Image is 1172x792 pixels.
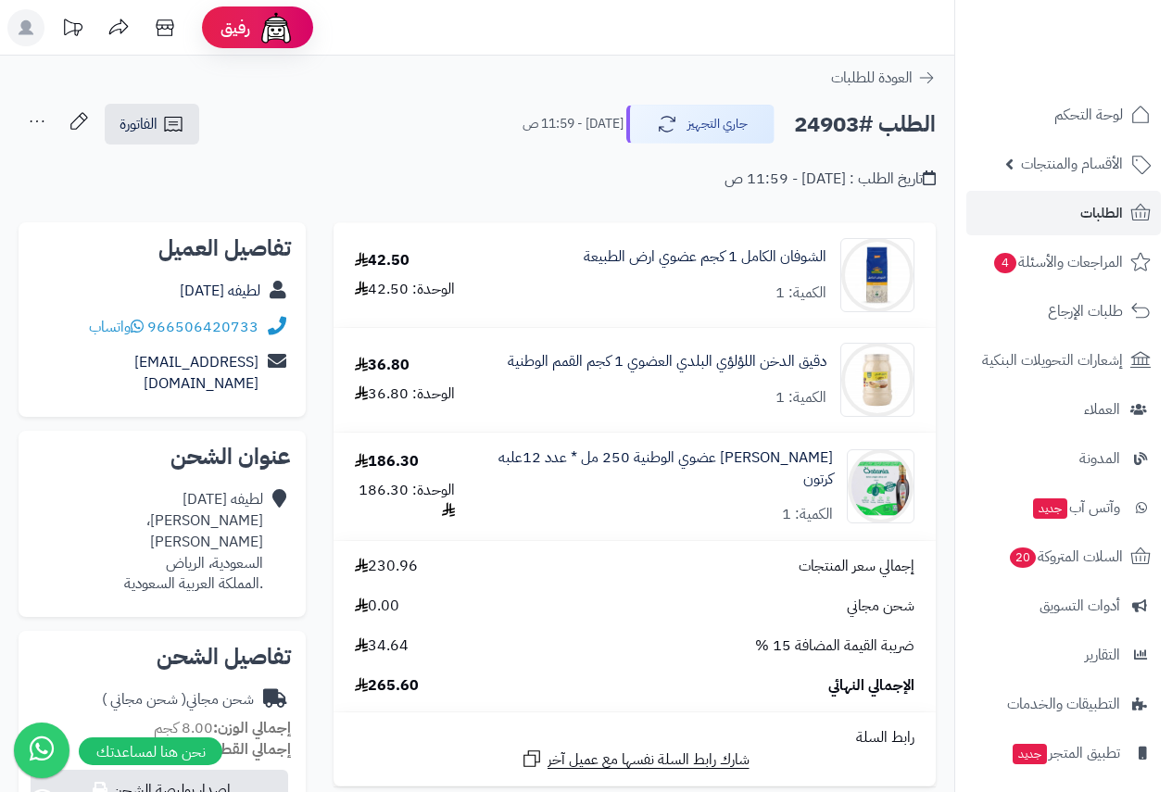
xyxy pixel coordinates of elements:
[1054,102,1123,128] span: لوحة التحكم
[355,355,410,376] div: 36.80
[982,347,1123,373] span: إشعارات التحويلات البنكية
[1040,593,1120,619] span: أدوات التسويق
[102,688,186,710] span: ( شحن مجاني )
[1080,200,1123,226] span: الطلبات
[208,738,291,761] strong: إجمالي القطع:
[548,749,750,771] span: شارك رابط السلة نفسها مع عميل آخر
[355,480,455,522] div: الوحدة: 186.30
[33,446,291,468] h2: عنوان الشحن
[1013,744,1047,764] span: جديد
[180,280,260,302] a: لطيفه [DATE]
[966,682,1161,726] a: التطبيقات والخدمات
[755,635,914,657] span: ضريبة القيمة المضافة 15 %
[523,115,624,133] small: [DATE] - 11:59 ص
[134,351,258,395] a: [EMAIL_ADDRESS][DOMAIN_NAME]
[831,67,936,89] a: العودة للطلبات
[1048,298,1123,324] span: طلبات الإرجاع
[992,249,1123,275] span: المراجعات والأسئلة
[841,343,914,417] img: 1744004598-6281000897041-90x90.jpg
[828,675,914,697] span: الإجمالي النهائي
[355,635,409,657] span: 34.64
[89,316,144,338] a: واتساب
[498,447,833,490] a: [PERSON_NAME] عضوي الوطنية 250 مل * عدد 12علبه كرتون
[1033,498,1067,519] span: جديد
[966,485,1161,530] a: وآتس آبجديد
[847,596,914,617] span: شحن مجاني
[355,279,455,300] div: الوحدة: 42.50
[1084,396,1120,422] span: العملاء
[355,596,399,617] span: 0.00
[1046,52,1154,91] img: logo-2.png
[775,283,826,304] div: الكمية: 1
[213,717,291,739] strong: إجمالي الوزن:
[1031,495,1120,521] span: وآتس آب
[120,113,158,135] span: الفاتورة
[105,104,199,145] a: الفاتورة
[966,338,1161,383] a: إشعارات التحويلات البنكية
[1021,151,1123,177] span: الأقسام والمنتجات
[966,240,1161,284] a: المراجعات والأسئلة4
[341,727,928,748] div: رابط السلة
[725,169,936,190] div: تاريخ الطلب : [DATE] - 11:59 ص
[508,351,826,372] a: دقيق الدخن اللؤلؤي البلدي العضوي 1 كجم القمم الوطنية
[966,731,1161,775] a: تطبيق المتجرجديد
[831,67,913,89] span: العودة للطلبات
[221,17,250,39] span: رفيق
[782,504,833,525] div: الكمية: 1
[355,250,410,271] div: 42.50
[775,387,826,409] div: الكمية: 1
[33,646,291,668] h2: تفاصيل الشحن
[33,237,291,259] h2: تفاصيل العميل
[355,675,419,697] span: 265.60
[966,436,1161,481] a: المدونة
[1010,547,1036,568] span: 20
[966,387,1161,432] a: العملاء
[355,383,455,405] div: الوحدة: 36.80
[799,556,914,577] span: إجمالي سعر المنتجات
[626,105,775,144] button: جاري التجهيز
[1079,446,1120,471] span: المدونة
[848,449,914,523] img: 1742161437-%D8%B2%D9%8A%D8%AA%20%D8%B2%D9%8A%D8%AA%D9%88%D9%86%20%D8%A7%D9%84%D9%88%D8%B7%D9%86%D...
[794,106,936,144] h2: الطلب #24903
[1011,740,1120,766] span: تطبيق المتجر
[966,191,1161,235] a: الطلبات
[147,316,258,338] a: 966506420733
[1085,642,1120,668] span: التقارير
[994,253,1016,273] span: 4
[1007,691,1120,717] span: التطبيقات والخدمات
[258,9,295,46] img: ai-face.png
[163,738,291,761] small: 3 قطعة
[102,689,254,710] div: شحن مجاني
[1008,544,1123,570] span: السلات المتروكة
[966,534,1161,579] a: السلات المتروكة20
[966,584,1161,628] a: أدوات التسويق
[966,93,1161,137] a: لوحة التحكم
[49,9,95,51] a: تحديثات المنصة
[966,633,1161,677] a: التقارير
[841,238,914,312] img: 1688557057-wg_oats_-_front-90x90.jpg
[355,556,418,577] span: 230.96
[521,748,750,771] a: شارك رابط السلة نفسها مع عميل آخر
[33,489,263,595] div: لطيفه [DATE] [PERSON_NAME]، [PERSON_NAME] السعودية، الرياض .المملكة العربية السعودية
[584,246,826,268] a: الشوفان الكامل 1 كجم عضوي ارض الطبيعة
[966,289,1161,333] a: طلبات الإرجاع
[154,717,291,739] small: 8.00 كجم
[355,451,419,472] div: 186.30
